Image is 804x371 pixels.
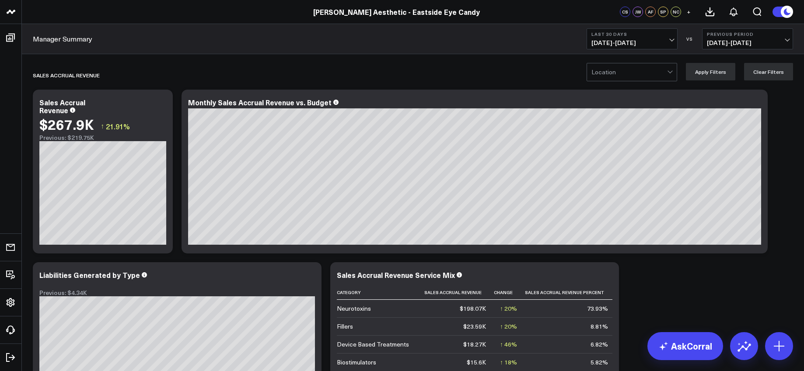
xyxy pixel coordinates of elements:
[500,304,517,313] div: ↑ 20%
[39,270,140,280] div: Liabilities Generated by Type
[591,340,608,349] div: 6.82%
[467,358,486,367] div: $15.6K
[33,65,100,85] div: Sales Accrual Revenue
[591,322,608,331] div: 8.81%
[682,36,698,42] div: VS
[658,7,668,17] div: SP
[494,285,525,300] th: Change
[702,28,793,49] button: Previous Period[DATE]-[DATE]
[39,97,85,115] div: Sales Accrual Revenue
[460,304,486,313] div: $198.07K
[39,116,94,132] div: $267.9K
[106,121,130,131] span: 21.91%
[683,7,694,17] button: +
[39,289,315,296] div: Previous: $4.34K
[587,304,608,313] div: 73.93%
[645,7,656,17] div: AF
[707,31,788,37] b: Previous Period
[500,322,517,331] div: ↑ 20%
[744,63,793,80] button: Clear Filters
[313,7,480,17] a: [PERSON_NAME] Aesthetic - Eastside Eye Candy
[587,28,678,49] button: Last 30 Days[DATE]-[DATE]
[39,134,166,141] div: Previous: $219.75K
[647,332,723,360] a: AskCorral
[591,39,673,46] span: [DATE] - [DATE]
[500,358,517,367] div: ↑ 18%
[633,7,643,17] div: JW
[591,31,673,37] b: Last 30 Days
[101,121,104,132] span: ↑
[707,39,788,46] span: [DATE] - [DATE]
[337,304,371,313] div: Neurotoxins
[463,340,486,349] div: $18.27K
[337,270,455,280] div: Sales Accrual Revenue Service Mix
[686,63,735,80] button: Apply Filters
[337,340,409,349] div: Device Based Treatments
[620,7,630,17] div: CS
[687,9,691,15] span: +
[188,97,332,107] div: Monthly Sales Accrual Revenue vs. Budget
[463,322,486,331] div: $23.59K
[337,322,353,331] div: Fillers
[525,285,616,300] th: Sales Accrual Revenue Percent
[671,7,681,17] div: NC
[33,34,92,44] a: Manager Summary
[591,358,608,367] div: 5.82%
[500,340,517,349] div: ↑ 46%
[337,358,376,367] div: Biostimulators
[337,285,424,300] th: Category
[424,285,494,300] th: Sales Accrual Revenue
